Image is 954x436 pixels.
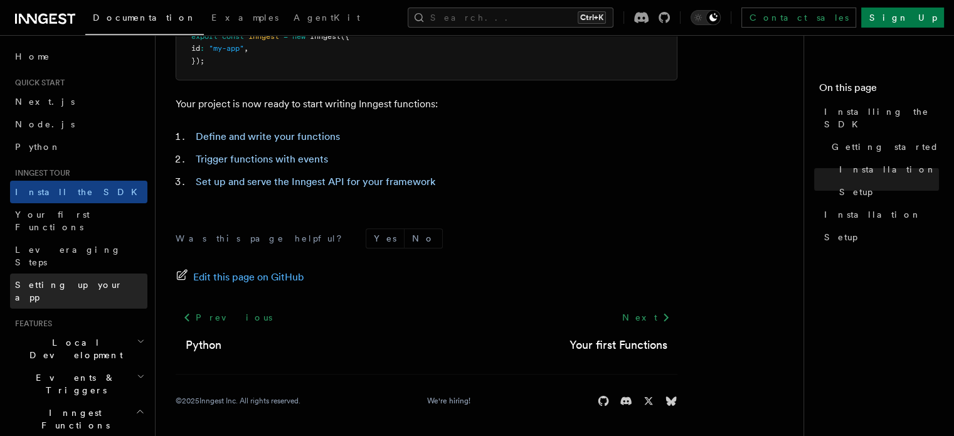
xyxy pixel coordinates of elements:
[15,245,121,267] span: Leveraging Steps
[211,13,278,23] span: Examples
[819,203,939,226] a: Installation
[193,269,304,286] span: Edit this page on GitHub
[10,274,147,309] a: Setting up your app
[10,113,147,136] a: Node.js
[834,158,939,181] a: Installation
[10,90,147,113] a: Next.js
[405,229,442,248] button: No
[15,187,145,197] span: Install the SDK
[244,44,248,53] span: ,
[176,232,351,245] p: Was this page helpful?
[819,100,939,136] a: Installing the SDK
[832,141,939,153] span: Getting started
[691,10,721,25] button: Toggle dark mode
[824,105,939,130] span: Installing the SDK
[10,181,147,203] a: Install the SDK
[196,176,435,188] a: Set up and serve the Inngest API for your framework
[294,13,360,23] span: AgentKit
[824,208,921,221] span: Installation
[741,8,856,28] a: Contact sales
[341,32,349,41] span: ({
[176,269,304,286] a: Edit this page on GitHub
[284,32,288,41] span: =
[819,226,939,248] a: Setup
[286,4,368,34] a: AgentKit
[196,130,340,142] a: Define and write your functions
[10,136,147,158] a: Python
[366,229,404,248] button: Yes
[824,231,857,243] span: Setup
[191,56,204,65] span: });
[15,119,75,129] span: Node.js
[85,4,204,35] a: Documentation
[15,280,123,302] span: Setting up your app
[834,181,939,203] a: Setup
[578,11,606,24] kbd: Ctrl+K
[93,13,196,23] span: Documentation
[204,4,286,34] a: Examples
[196,153,328,165] a: Trigger functions with events
[10,336,137,361] span: Local Development
[15,97,75,107] span: Next.js
[10,238,147,274] a: Leveraging Steps
[310,32,341,41] span: Inngest
[10,45,147,68] a: Home
[15,50,50,63] span: Home
[10,78,65,88] span: Quick start
[176,306,279,329] a: Previous
[10,203,147,238] a: Your first Functions
[186,336,221,354] a: Python
[222,32,244,41] span: const
[427,396,470,406] a: We're hiring!
[191,44,200,53] span: id
[10,366,147,401] button: Events & Triggers
[200,44,204,53] span: :
[10,331,147,366] button: Local Development
[176,396,300,406] div: © 2025 Inngest Inc. All rights reserved.
[408,8,613,28] button: Search...Ctrl+K
[176,95,677,113] p: Your project is now ready to start writing Inngest functions:
[827,136,939,158] a: Getting started
[10,168,70,178] span: Inngest tour
[10,407,135,432] span: Inngest Functions
[819,80,939,100] h4: On this page
[248,32,279,41] span: inngest
[15,142,61,152] span: Python
[15,210,90,232] span: Your first Functions
[839,163,936,176] span: Installation
[10,319,52,329] span: Features
[614,306,677,329] a: Next
[570,336,667,354] a: Your first Functions
[10,371,137,396] span: Events & Triggers
[191,32,218,41] span: export
[209,44,244,53] span: "my-app"
[292,32,305,41] span: new
[861,8,944,28] a: Sign Up
[839,186,872,198] span: Setup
